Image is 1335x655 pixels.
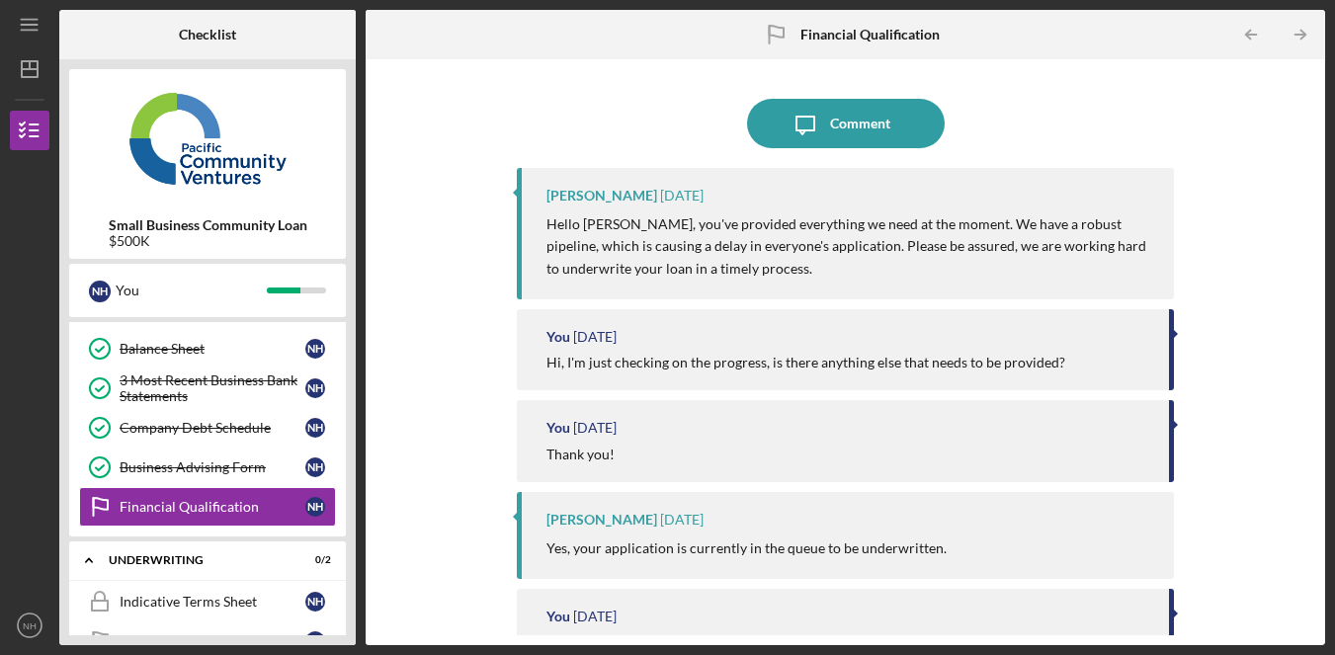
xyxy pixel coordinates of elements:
[120,594,305,610] div: Indicative Terms Sheet
[109,554,282,566] div: Underwriting
[305,339,325,359] div: N H
[23,620,37,631] text: NH
[573,329,617,345] time: 2025-08-12 03:36
[179,27,236,42] b: Checklist
[660,512,704,528] time: 2025-07-31 18:51
[79,487,336,527] a: Financial QualificationNH
[69,79,346,198] img: Product logo
[305,497,325,517] div: N H
[305,592,325,612] div: N H
[546,634,832,650] div: Good morning, was everything done correctly?
[116,274,267,307] div: You
[546,512,657,528] div: [PERSON_NAME]
[79,329,336,368] a: Balance SheetNH
[295,554,331,566] div: 0 / 2
[79,408,336,448] a: Company Debt ScheduleNH
[546,609,570,624] div: You
[305,631,325,651] div: N H
[79,368,336,408] a: 3 Most Recent Business Bank StatementsNH
[120,372,305,404] div: 3 Most Recent Business Bank Statements
[120,499,305,515] div: Financial Qualification
[120,459,305,475] div: Business Advising Form
[546,420,570,436] div: You
[747,99,945,148] button: Comment
[10,606,49,645] button: NH
[120,341,305,357] div: Balance Sheet
[305,418,325,438] div: N H
[546,188,657,204] div: [PERSON_NAME]
[109,233,307,249] div: $500K
[546,537,947,559] p: Yes, your application is currently in the queue to be underwritten.
[800,27,940,42] b: Financial Qualification
[120,420,305,436] div: Company Debt Schedule
[305,378,325,398] div: N H
[573,420,617,436] time: 2025-07-31 19:50
[120,633,305,649] div: Pending Final Approval
[305,457,325,477] div: N H
[79,582,336,621] a: Indicative Terms SheetNH
[546,329,570,345] div: You
[546,355,1065,370] div: Hi, I'm just checking on the progress, is there anything else that needs to be provided?
[109,217,307,233] b: Small Business Community Loan
[546,213,1155,280] p: Hello [PERSON_NAME], you've provided everything we need at the moment. We have a robust pipeline,...
[573,609,617,624] time: 2025-07-30 15:30
[79,448,336,487] a: Business Advising FormNH
[89,281,111,302] div: N H
[660,188,704,204] time: 2025-08-13 18:51
[830,99,890,148] div: Comment
[546,447,615,462] div: Thank you!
